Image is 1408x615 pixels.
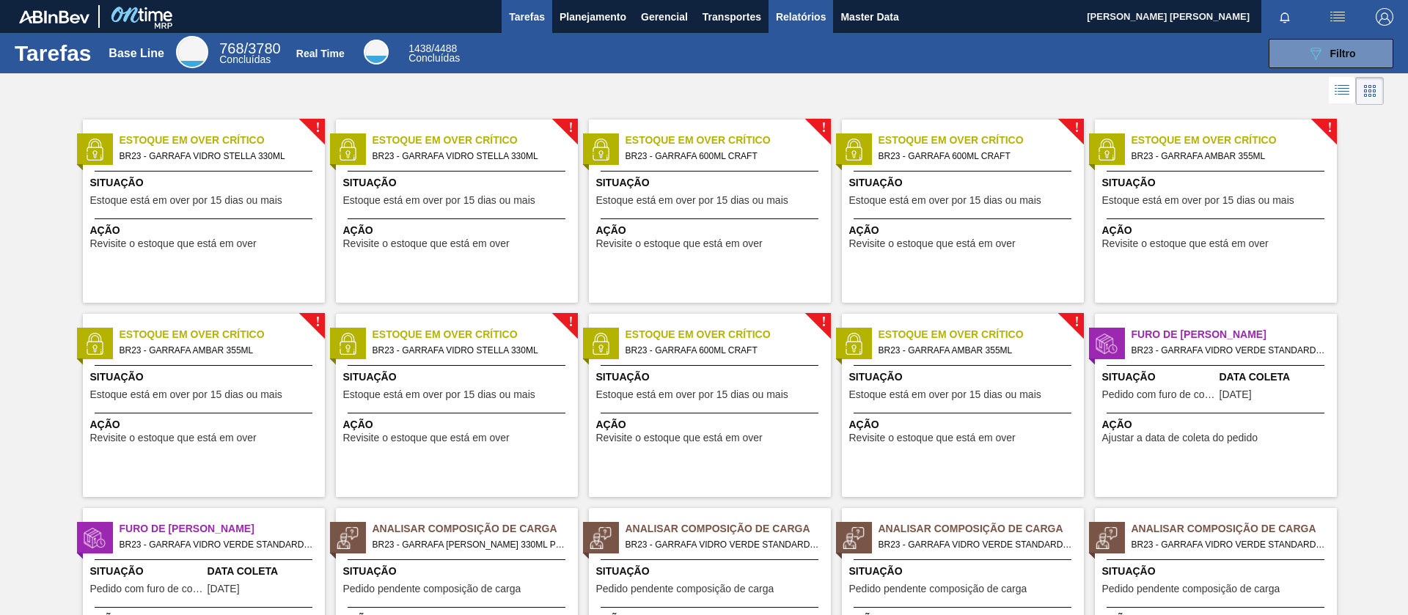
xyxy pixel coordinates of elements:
span: Situação [596,175,827,191]
span: Transportes [703,8,761,26]
span: ! [568,122,573,133]
span: Estoque está em over por 15 dias ou mais [90,195,282,206]
div: Visão em Cards [1356,77,1384,105]
span: ! [1074,122,1079,133]
span: ! [315,317,320,328]
span: Revisite o estoque que está em over [343,238,510,249]
span: Revisite o estoque que está em over [596,432,763,443]
span: BR23 - GARRAFA VIDRO VERDE STANDARD 600ML Pedido - 1998763 [1132,342,1325,358]
span: Ação [849,223,1080,238]
span: ! [568,317,573,328]
span: Revisite o estoque que está em over [343,432,510,443]
img: status [590,333,612,355]
span: Estoque em Over Crítico [879,327,1084,342]
span: Revisite o estoque que está em over [596,238,763,249]
span: Ação [1102,417,1333,432]
img: userActions [1329,8,1346,26]
img: status [337,333,359,355]
span: Ação [849,417,1080,432]
span: Situação [343,564,574,579]
span: Pedido com furo de coleta [1102,389,1216,400]
span: Situação [1102,369,1216,385]
span: Estoque em Over Crítico [120,133,325,148]
span: Tarefas [509,8,545,26]
span: Estoque em Over Crítico [373,327,578,342]
span: ! [821,122,826,133]
span: Revisite o estoque que está em over [90,238,257,249]
span: Concluídas [408,52,460,64]
span: Pedido pendente composição de carga [1102,583,1280,594]
span: Ação [1102,223,1333,238]
div: Base Line [109,47,164,60]
span: Ação [343,417,574,432]
img: status [1096,527,1118,549]
div: Base Line [176,36,208,68]
img: status [337,139,359,161]
span: Data Coleta [1220,369,1333,385]
img: status [1096,139,1118,161]
span: Situação [343,175,574,191]
img: Logout [1376,8,1393,26]
span: Situação [596,369,827,385]
span: Concluídas [219,54,271,65]
img: TNhmsLtSVTkK8tSr43FrP2fwEKptu5GPRR3wAAAABJRU5ErkJggg== [19,10,89,23]
span: BR23 - GARRAFA VIDRO STELLA 330ML [373,342,566,358]
span: Estoque está em over por 15 dias ou mais [596,389,788,400]
span: / 3780 [219,40,280,56]
span: Estoque está em over por 15 dias ou mais [90,389,282,400]
span: Situação [596,564,827,579]
span: Revisite o estoque que está em over [849,432,1016,443]
img: status [843,527,865,549]
span: BR23 - GARRAFA VIDRO VERDE STANDARD 600ML Pedido - 1991881 [626,537,819,553]
span: Estoque está em over por 15 dias ou mais [596,195,788,206]
span: Ação [596,223,827,238]
span: Estoque em Over Crítico [1132,133,1337,148]
img: status [590,527,612,549]
span: Relatórios [776,8,826,26]
h1: Tarefas [15,45,92,62]
span: Filtro [1330,48,1356,59]
span: Estoque em Over Crítico [626,133,831,148]
img: status [590,139,612,161]
span: Ação [90,223,321,238]
span: 768 [219,40,243,56]
span: BR23 - GARRAFA AMBAR 355ML [1132,148,1325,164]
span: ! [315,122,320,133]
span: Ação [343,223,574,238]
span: Estoque em Over Crítico [626,327,831,342]
span: BR23 - GARRAFA 600ML CRAFT [626,148,819,164]
span: 14/08/2025 [1220,389,1252,400]
span: BR23 - GARRAFA VIDRO STELLA 330ML [120,148,313,164]
span: Analisar Composição de Carga [373,521,578,537]
span: Gerencial [641,8,688,26]
div: Real Time [364,40,389,65]
div: Base Line [219,43,280,65]
span: Situação [1102,564,1333,579]
span: Situação [1102,175,1333,191]
span: Estoque está em over por 15 dias ou mais [849,389,1041,400]
span: 14/08/2025 [208,583,240,594]
span: Estoque está em over por 15 dias ou mais [343,389,535,400]
img: status [337,527,359,549]
span: BR23 - GARRAFA AMBAR 355ML [879,342,1072,358]
span: Situação [849,175,1080,191]
span: Estoque em Over Crítico [120,327,325,342]
span: BR23 - GARRAFA VIDRO VERDE STANDARD 600ML Pedido - 1998768 [120,537,313,553]
span: Planejamento [560,8,626,26]
img: status [84,527,106,549]
span: Estoque está em over por 15 dias ou mais [849,195,1041,206]
img: status [843,139,865,161]
span: BR23 - GARRAFA VIDRO STELLA 330ML Pedido - 1988508 [373,537,566,553]
span: BR23 - GARRAFA VIDRO VERDE STANDARD 600ML Pedido - 1991882 [879,537,1072,553]
span: Furo de Coleta [1132,327,1337,342]
div: Visão em Lista [1329,77,1356,105]
span: Ação [90,417,321,432]
span: Pedido pendente composição de carga [596,583,774,594]
span: Situação [90,564,204,579]
img: status [843,333,865,355]
span: 1438 [408,43,431,54]
span: BR23 - GARRAFA AMBAR 355ML [120,342,313,358]
span: Pedido pendente composição de carga [849,583,1027,594]
img: status [84,333,106,355]
img: status [1096,333,1118,355]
